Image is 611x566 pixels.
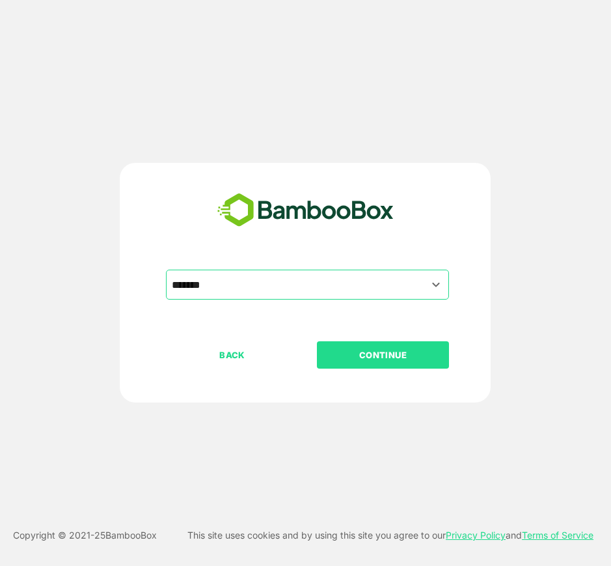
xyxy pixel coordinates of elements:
[317,341,449,369] button: CONTINUE
[446,530,506,541] a: Privacy Policy
[167,348,297,362] p: BACK
[522,530,593,541] a: Terms of Service
[210,189,401,232] img: bamboobox
[13,528,157,543] p: Copyright © 2021- 25 BambooBox
[166,341,298,369] button: BACK
[427,276,444,293] button: Open
[318,348,448,362] p: CONTINUE
[187,528,593,543] p: This site uses cookies and by using this site you agree to our and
